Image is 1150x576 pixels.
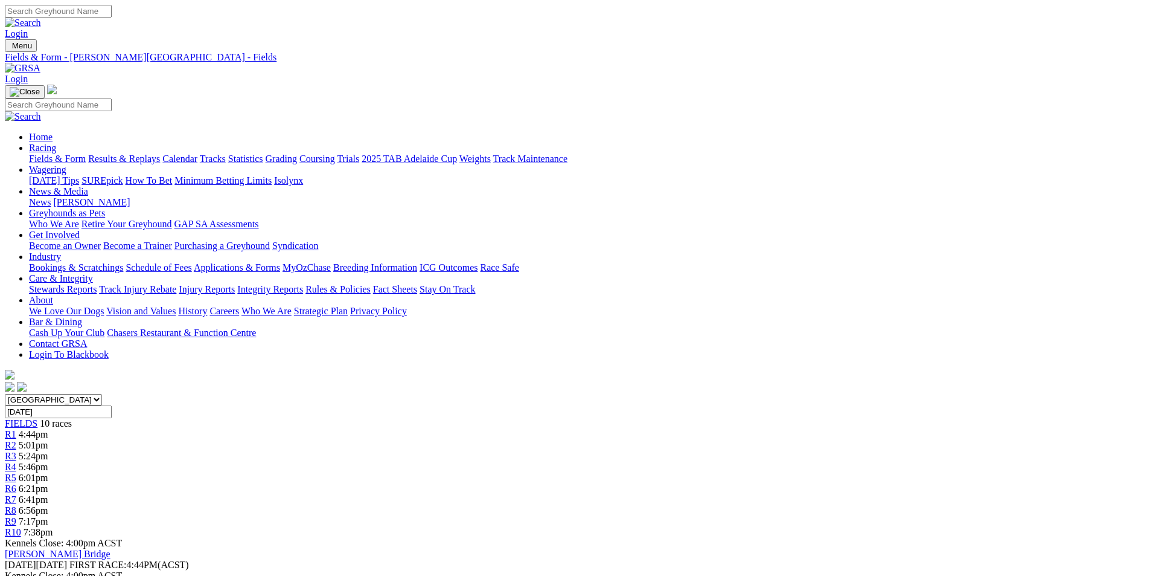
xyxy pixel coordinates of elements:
a: Get Involved [29,230,80,240]
a: History [178,306,207,316]
a: GAP SA Assessments [174,219,259,229]
a: About [29,295,53,305]
img: Search [5,111,41,122]
a: Isolynx [274,175,303,186]
a: Chasers Restaurant & Function Centre [107,328,256,338]
a: Retire Your Greyhound [81,219,172,229]
a: Minimum Betting Limits [174,175,272,186]
input: Search [5,99,112,111]
a: Coursing [299,154,335,164]
img: facebook.svg [5,382,14,392]
a: R3 [5,451,16,461]
a: Stewards Reports [29,284,97,294]
a: Grading [266,154,297,164]
a: Who We Are [241,306,292,316]
div: Racing [29,154,1145,164]
span: 6:01pm [19,473,48,483]
a: [DATE] Tips [29,175,79,186]
div: Wagering [29,175,1145,186]
a: Tracks [200,154,226,164]
img: twitter.svg [17,382,27,392]
a: Fields & Form [29,154,86,164]
a: Results & Replays [88,154,160,164]
span: 10 races [40,418,72,429]
span: 4:44PM(ACST) [69,560,189,570]
a: Bar & Dining [29,317,82,327]
a: Become a Trainer [103,241,172,251]
div: Greyhounds as Pets [29,219,1145,230]
a: Fact Sheets [373,284,417,294]
a: R4 [5,462,16,472]
a: Applications & Forms [194,262,280,273]
a: R10 [5,527,21,537]
a: Track Injury Rebate [99,284,176,294]
a: Race Safe [480,262,519,273]
span: [DATE] [5,560,36,570]
a: [PERSON_NAME] Bridge [5,549,110,559]
img: Close [10,87,40,97]
a: Trials [337,154,359,164]
a: Care & Integrity [29,273,93,283]
a: Rules & Policies [305,284,371,294]
input: Select date [5,406,112,418]
img: Search [5,18,41,28]
div: About [29,306,1145,317]
a: Contact GRSA [29,338,87,349]
a: Cash Up Your Club [29,328,104,338]
span: 6:56pm [19,505,48,516]
span: R7 [5,494,16,505]
button: Toggle navigation [5,85,45,99]
a: Track Maintenance [493,154,567,164]
a: SUREpick [81,175,123,186]
div: Care & Integrity [29,284,1145,295]
a: Careers [209,306,239,316]
button: Toggle navigation [5,39,37,52]
img: logo-grsa-white.png [47,85,57,94]
a: MyOzChase [283,262,331,273]
span: 5:46pm [19,462,48,472]
span: R8 [5,505,16,516]
input: Search [5,5,112,18]
a: Login [5,74,28,84]
a: We Love Our Dogs [29,306,104,316]
a: ICG Outcomes [420,262,478,273]
img: GRSA [5,63,40,74]
a: Stay On Track [420,284,475,294]
a: R9 [5,516,16,526]
span: 6:21pm [19,484,48,494]
a: R5 [5,473,16,483]
a: R2 [5,440,16,450]
a: Schedule of Fees [126,262,191,273]
a: How To Bet [126,175,173,186]
span: Kennels Close: 4:00pm ACST [5,538,122,548]
img: logo-grsa-white.png [5,370,14,380]
a: Greyhounds as Pets [29,208,105,218]
div: Industry [29,262,1145,273]
a: Weights [459,154,491,164]
a: Statistics [228,154,263,164]
a: Syndication [272,241,318,251]
a: Calendar [162,154,197,164]
div: Bar & Dining [29,328,1145,338]
a: Bookings & Scratchings [29,262,123,273]
a: Industry [29,251,61,262]
a: Home [29,132,53,142]
span: FIELDS [5,418,37,429]
a: Login To Blackbook [29,349,109,360]
span: [DATE] [5,560,67,570]
span: 4:44pm [19,429,48,439]
a: R1 [5,429,16,439]
a: Strategic Plan [294,306,348,316]
a: Fields & Form - [PERSON_NAME][GEOGRAPHIC_DATA] - Fields [5,52,1145,63]
span: FIRST RACE: [69,560,126,570]
a: R6 [5,484,16,494]
a: News & Media [29,186,88,196]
